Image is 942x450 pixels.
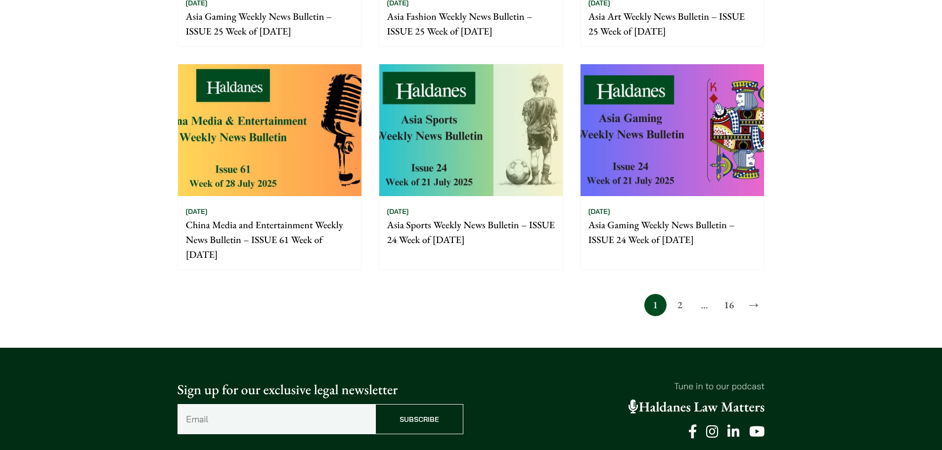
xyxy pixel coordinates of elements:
a: Haldanes Law Matters [628,398,765,416]
p: China Media and Entertainment Weekly News Bulletin – ISSUE 61 Week of [DATE] [186,217,354,262]
time: [DATE] [186,207,208,216]
p: Asia Art Weekly News Bulletin – ISSUE 25 Week of [DATE] [588,9,756,39]
a: [DATE] Asia Sports Weekly News Bulletin – ISSUE 24 Week of [DATE] [379,64,563,270]
p: Asia Gaming Weekly News Bulletin – ISSUE 24 Week of [DATE] [588,217,756,247]
a: → [743,294,765,316]
a: [DATE] Asia Gaming Weekly News Bulletin – ISSUE 24 Week of [DATE] [580,64,764,270]
a: [DATE] China Media and Entertainment Weekly News Bulletin – ISSUE 61 Week of [DATE] [178,64,362,270]
time: [DATE] [387,207,409,216]
input: Email [178,404,375,434]
p: Asia Sports Weekly News Bulletin – ISSUE 24 Week of [DATE] [387,217,555,247]
span: … [693,294,716,316]
a: 2 [669,294,691,316]
nav: Posts pagination [178,294,765,316]
p: Asia Fashion Weekly News Bulletin – ISSUE 25 Week of [DATE] [387,9,555,39]
p: Asia Gaming Weekly News Bulletin – ISSUE 25 Week of [DATE] [186,9,354,39]
input: Subscribe [375,404,463,434]
p: Tune in to our podcast [479,379,765,393]
p: Sign up for our exclusive legal newsletter [178,379,463,400]
a: 16 [718,294,740,316]
span: 1 [644,294,667,316]
time: [DATE] [588,207,610,216]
